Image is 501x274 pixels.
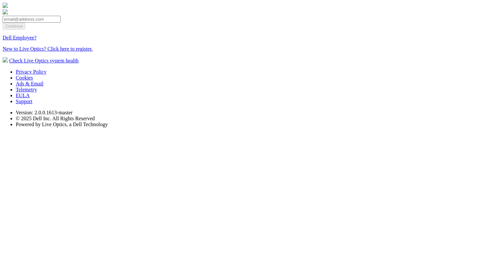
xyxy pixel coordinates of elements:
[16,122,498,127] li: Powered by Live Optics, a Dell Technology
[16,87,37,92] a: Telemetry
[16,93,30,98] a: EULA
[3,46,93,52] a: New to Live Optics? Click here to register.
[16,75,33,80] a: Cookies
[16,69,47,75] a: Privacy Policy
[16,110,498,116] li: Version: 2.0.0.1613-master
[3,57,8,62] img: status-check-icon.svg
[3,23,25,30] input: Continue
[3,35,37,40] a: Dell Employee?
[16,116,498,122] li: © 2025 Dell Inc. All Rights Reserved
[3,3,8,8] img: liveoptics-logo.svg
[16,99,32,104] a: Support
[3,9,8,14] img: liveoptics-word.svg
[3,16,61,23] input: email@address.com
[9,58,79,63] a: Check Live Optics system health
[16,81,43,86] a: Ads & Email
